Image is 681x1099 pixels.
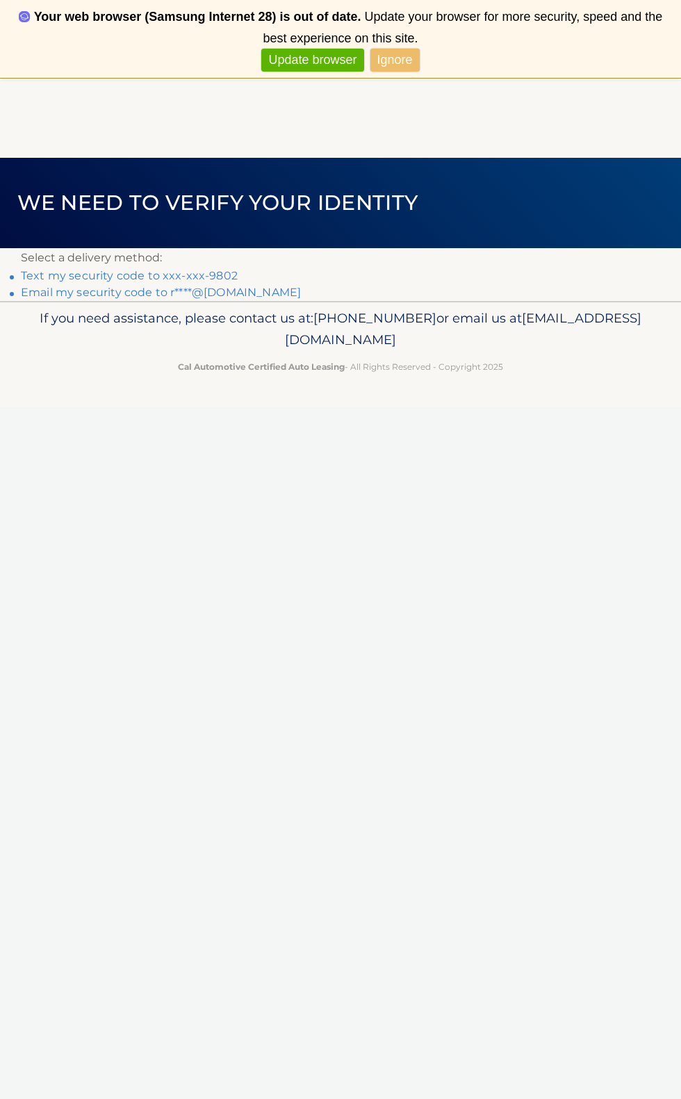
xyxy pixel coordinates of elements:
[21,359,660,374] p: - All Rights Reserved - Copyright 2025
[178,361,345,372] strong: Cal Automotive Certified Auto Leasing
[313,310,436,326] span: [PHONE_NUMBER]
[21,269,238,282] a: Text my security code to xxx-xxx-9802
[34,10,361,24] b: Your web browser (Samsung Internet 28) is out of date.
[261,49,363,72] a: Update browser
[263,10,662,45] span: Update your browser for more security, speed and the best experience on this site.
[21,307,660,352] p: If you need assistance, please contact us at: or email us at
[370,49,420,72] a: Ignore
[21,248,660,268] p: Select a delivery method:
[21,286,301,299] a: Email my security code to r****@[DOMAIN_NAME]
[17,190,418,215] span: We need to verify your identity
